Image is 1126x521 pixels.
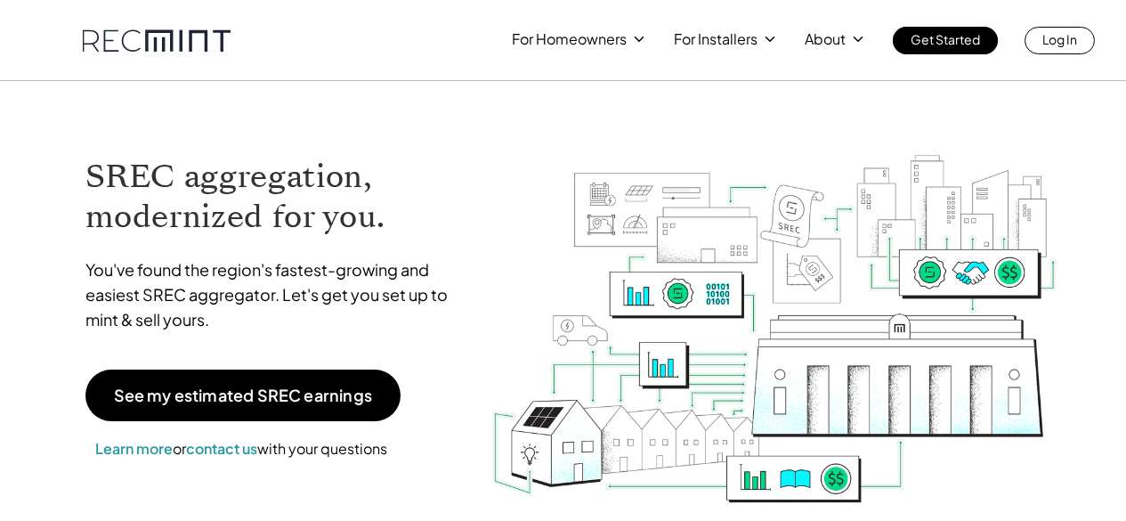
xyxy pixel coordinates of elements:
[805,27,846,52] p: About
[674,27,757,52] p: For Installers
[911,27,980,52] p: Get Started
[85,157,465,237] h1: SREC aggregation, modernized for you.
[512,27,627,52] p: For Homeowners
[95,439,173,458] a: Learn more
[85,437,397,460] p: or with your questions
[1025,27,1095,54] a: Log In
[85,370,401,421] a: See my estimated SREC earnings
[85,257,465,332] p: You've found the region's fastest-growing and easiest SREC aggregator. Let's get you set up to mi...
[114,387,372,403] p: See my estimated SREC earnings
[186,439,257,458] a: contact us
[1042,27,1077,52] p: Log In
[893,27,998,54] a: Get Started
[490,108,1058,508] img: RECmint value cycle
